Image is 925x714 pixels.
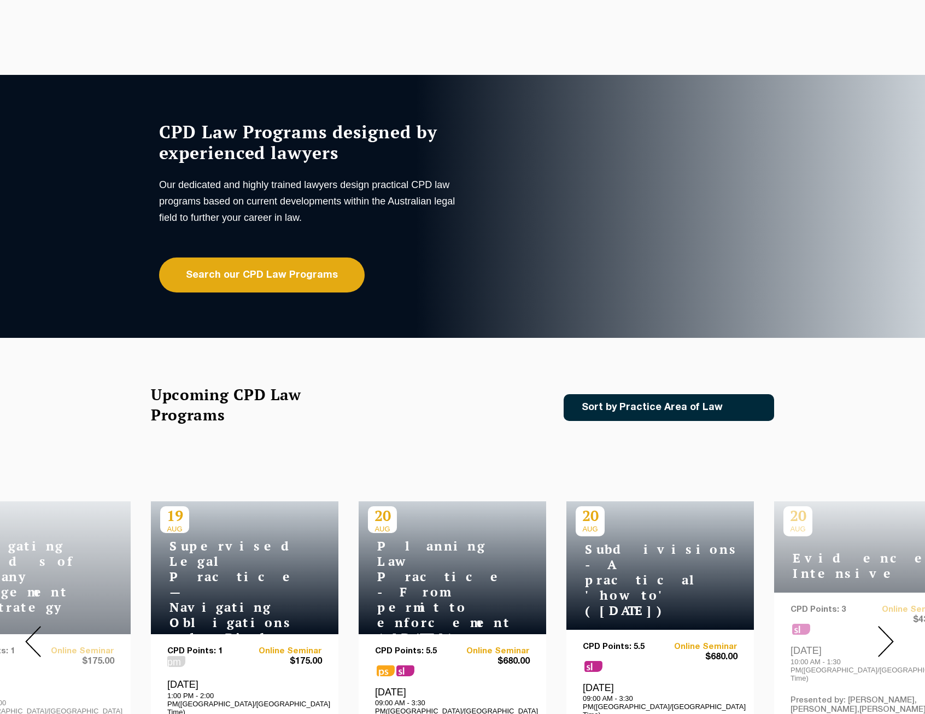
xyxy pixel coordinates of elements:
span: AUG [368,525,397,533]
span: pm [167,656,185,667]
img: Prev [25,626,41,657]
img: Icon [740,403,753,412]
p: Our dedicated and highly trained lawyers design practical CPD law programs based on current devel... [159,177,460,226]
h2: Upcoming CPD Law Programs [151,384,329,425]
p: CPD Points: 5.5 [583,642,660,652]
p: CPD Points: 1 [167,647,245,656]
h1: CPD Law Programs designed by experienced lawyers [159,121,460,163]
h4: Subdivisions - A practical 'how to' ([DATE]) [576,542,712,618]
a: Online Seminar [245,647,323,656]
span: AUG [576,525,605,533]
span: sl [584,661,602,672]
span: sl [396,665,414,676]
a: Online Seminar [660,642,738,652]
p: 20 [368,506,397,525]
h4: Planning Law Practice - From permit to enforcement ([DATE]) [368,539,505,646]
span: ps [377,665,395,676]
p: 20 [576,506,605,525]
a: Search our CPD Law Programs [159,257,365,292]
span: $175.00 [245,656,323,668]
h4: Supervised Legal Practice — Navigating Obligations and Risks [160,539,297,646]
p: CPD Points: 5.5 [375,647,453,656]
span: $680.00 [453,656,530,668]
span: $680.00 [660,652,738,663]
a: Online Seminar [453,647,530,656]
p: 19 [160,506,189,525]
span: AUG [160,525,189,533]
a: Sort by Practice Area of Law [564,394,774,421]
img: Next [878,626,894,657]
